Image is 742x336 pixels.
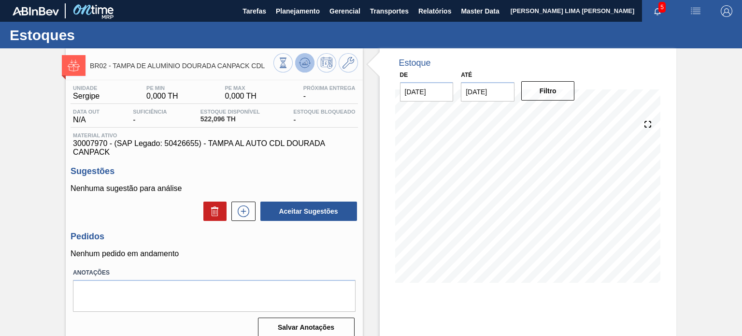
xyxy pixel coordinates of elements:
button: Programar Estoque [317,53,336,73]
span: 0,000 TH [225,92,257,101]
span: 30007970 - (SAP Legado: 50426655) - TAMPA AL AUTO CDL DOURADA CANPACK [73,139,355,157]
input: dd/mm/yyyy [400,82,454,102]
button: Aceitar Sugestões [260,202,357,221]
span: 0,000 TH [146,92,178,101]
button: Atualizar Gráfico [295,53,314,73]
h3: Pedidos [71,232,357,242]
span: Tarefas [243,5,266,17]
span: Relatórios [418,5,451,17]
span: 522,096 TH [200,116,260,123]
span: Planejamento [276,5,320,17]
span: Estoque Disponível [200,109,260,115]
input: dd/mm/yyyy [461,82,514,102]
button: Ir ao Master Data / Geral [339,53,358,73]
span: Gerencial [329,5,360,17]
label: Anotações [73,266,355,280]
label: De [400,72,408,78]
span: 5 [658,2,666,13]
span: Data out [73,109,100,115]
p: Nenhum pedido em andamento [71,249,357,258]
span: Unidade [73,85,100,91]
img: userActions [690,5,701,17]
div: N/A [71,109,102,124]
span: Transportes [370,5,409,17]
label: Até [461,72,472,78]
div: Estoque [399,58,431,68]
h3: Sugestões [71,166,357,176]
span: Master Data [461,5,499,17]
p: Nenhuma sugestão para análise [71,184,357,193]
span: Suficiência [133,109,167,115]
img: TNhmsLtSVTkK8tSr43FrP2fwEKptu5GPRR3wAAAABJRU5ErkJggg== [13,7,59,15]
div: Excluir Sugestões [199,202,227,221]
button: Notificações [642,4,673,18]
span: Material ativo [73,132,355,138]
span: Estoque Bloqueado [293,109,355,115]
span: Sergipe [73,92,100,101]
button: Filtro [521,81,575,101]
button: Visão Geral dos Estoques [273,53,293,73]
span: PE MAX [225,85,257,91]
h1: Estoques [10,29,181,41]
span: Próxima Entrega [303,85,356,91]
span: PE MIN [146,85,178,91]
span: BR02 - TAMPA DE ALUMÍNIO DOURADA CANPACK CDL [90,62,273,70]
div: - [130,109,169,124]
img: Ícone [68,59,80,72]
div: Aceitar Sugestões [256,201,358,222]
img: Logout [721,5,732,17]
div: - [291,109,357,124]
div: - [301,85,358,101]
div: Nova sugestão [227,202,256,221]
